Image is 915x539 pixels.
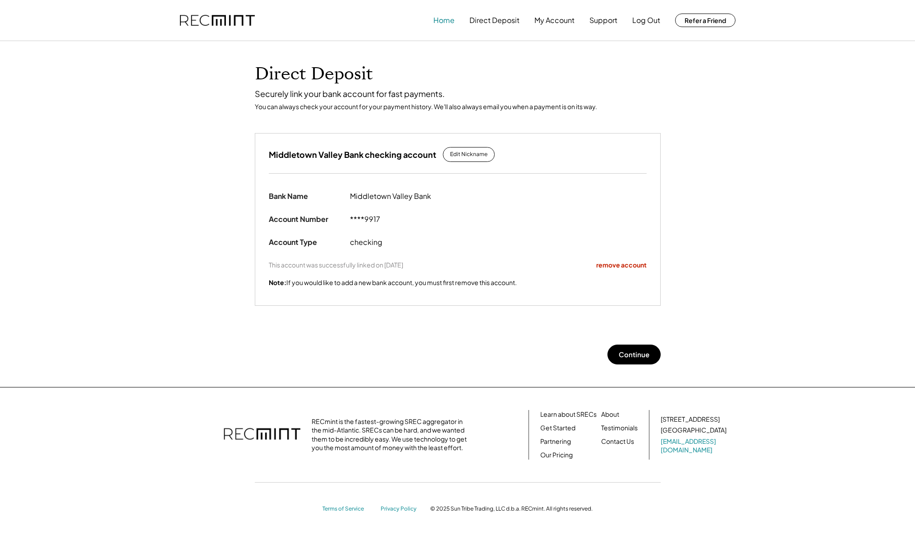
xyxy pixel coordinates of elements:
[350,192,458,201] div: Middletown Valley Bank
[269,261,403,269] div: This account was successfully linked on [DATE]
[596,261,647,270] div: remove account
[607,345,661,364] button: Continue
[632,11,660,29] button: Log Out
[269,278,286,286] strong: Note:
[601,437,634,446] a: Contact Us
[661,426,726,435] div: [GEOGRAPHIC_DATA]
[255,102,661,111] div: You can always check your account for your payment history. We'll also always email you when a pa...
[381,505,421,513] a: Privacy Policy
[269,278,517,287] div: If you would like to add a new bank account, you must first remove this account.
[661,437,728,455] a: [EMAIL_ADDRESS][DOMAIN_NAME]
[601,410,619,419] a: About
[589,11,617,29] button: Support
[269,238,350,247] div: Account Type
[312,417,472,452] div: RECmint is the fastest-growing SREC aggregator in the mid-Atlantic. SRECs can be hard, and we wan...
[675,14,736,27] button: Refer a Friend
[255,88,661,99] div: Securely link your bank account for fast payments.
[534,11,575,29] button: My Account
[433,11,455,29] button: Home
[450,151,487,158] div: Edit Nickname
[255,64,661,85] h1: Direct Deposit
[224,419,300,451] img: recmint-logotype%403x.png
[540,437,571,446] a: Partnering
[601,424,638,433] a: Testimonials
[350,238,458,247] div: checking
[540,451,573,460] a: Our Pricing
[540,424,575,433] a: Get Started
[269,215,350,224] div: Account Number
[322,505,372,513] a: Terms of Service
[269,149,436,160] h3: Middletown Valley Bank checking account
[661,415,720,424] div: [STREET_ADDRESS]
[430,505,593,512] div: © 2025 Sun Tribe Trading, LLC d.b.a. RECmint. All rights reserved.
[269,192,350,201] div: Bank Name
[540,410,597,419] a: Learn about SRECs
[469,11,520,29] button: Direct Deposit
[180,15,255,26] img: recmint-logotype%403x.png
